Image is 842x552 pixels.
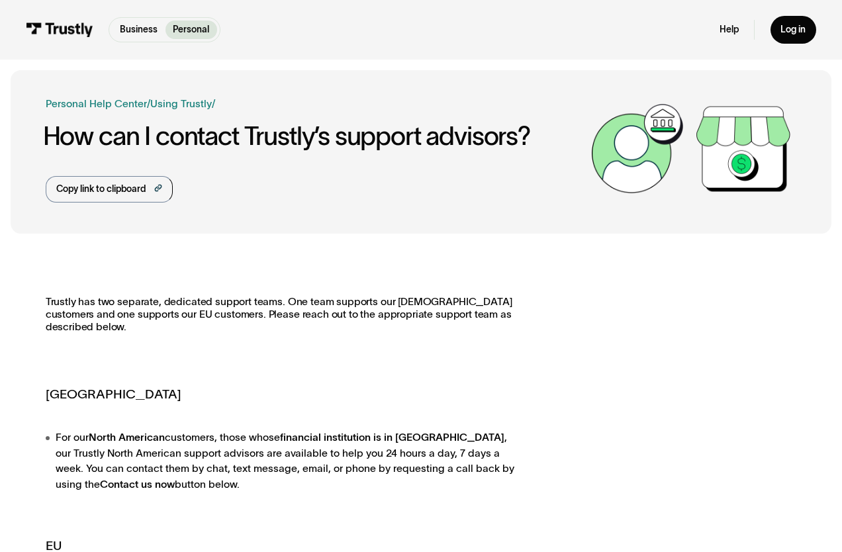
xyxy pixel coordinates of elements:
img: Trustly Logo [26,23,93,37]
a: Personal Help Center [46,96,147,111]
p: Trustly has two separate, dedicated support teams. One team supports our [DEMOGRAPHIC_DATA] custo... [46,296,529,345]
div: / [147,96,150,111]
div: Log in [780,24,806,36]
strong: Contact us now [100,479,175,490]
a: Personal [165,21,217,39]
a: Help [720,24,739,36]
a: Business [112,21,165,39]
p: Business [120,23,158,37]
div: Copy link to clipboard [56,183,146,197]
a: Copy link to clipboard [46,176,173,203]
h5: [GEOGRAPHIC_DATA] [46,385,529,404]
p: Personal [173,23,209,37]
h1: How can I contact Trustly’s support advisors? [43,122,585,150]
a: Using Trustly [150,98,212,109]
li: For our customers, those whose , our Trustly North American support advisors are available to hel... [46,430,529,492]
strong: financial institution is in [GEOGRAPHIC_DATA] [280,432,504,443]
a: Log in [771,16,816,43]
strong: North American [89,432,165,443]
div: / [212,96,215,111]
